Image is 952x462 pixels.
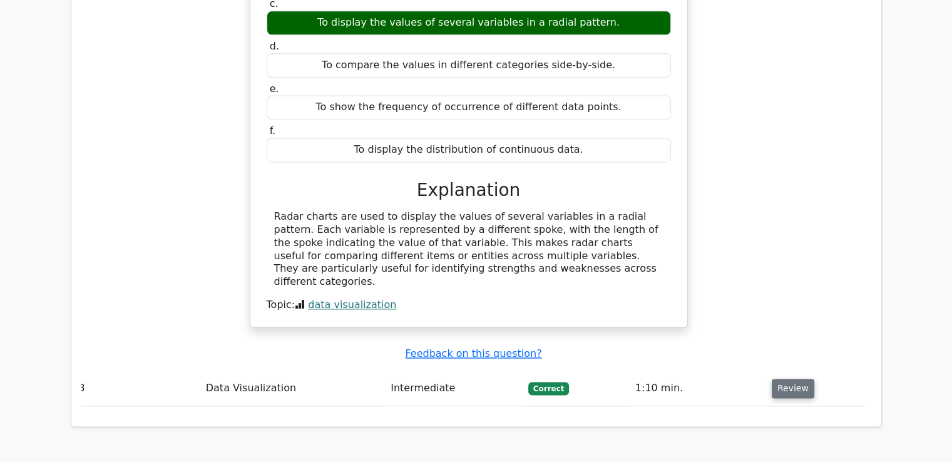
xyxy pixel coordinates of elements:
[267,138,671,162] div: To display the distribution of continuous data.
[308,299,396,311] a: data visualization
[270,40,279,52] span: d.
[74,371,201,406] td: 3
[201,371,386,406] td: Data Visualization
[270,83,279,95] span: e.
[405,347,541,359] a: Feedback on this question?
[528,382,569,394] span: Correct
[274,210,663,289] div: Radar charts are used to display the values of several variables in a radial pattern. Each variab...
[267,53,671,78] div: To compare the values in different categories side-by-side.
[274,180,663,201] h3: Explanation
[267,299,671,312] div: Topic:
[386,371,523,406] td: Intermediate
[267,11,671,35] div: To display the values of several variables in a radial pattern.
[630,371,767,406] td: 1:10 min.
[267,95,671,120] div: To show the frequency of occurrence of different data points.
[772,379,814,398] button: Review
[270,125,276,136] span: f.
